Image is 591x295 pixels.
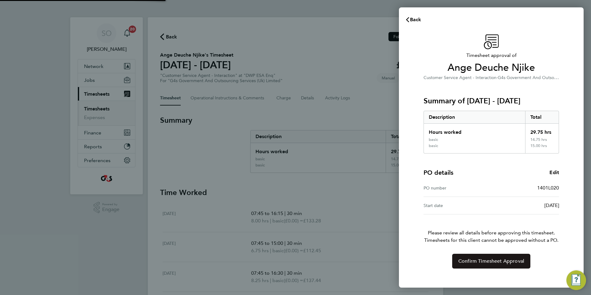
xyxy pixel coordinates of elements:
[491,202,559,209] div: [DATE]
[429,143,438,148] div: basic
[566,270,586,290] button: Engage Resource Center
[458,258,524,264] span: Confirm Timesheet Approval
[549,169,559,176] a: Edit
[424,111,525,123] div: Description
[424,111,559,153] div: Summary of 18 - 24 Aug 2025
[424,75,497,80] span: Customer Service Agent - Interaction
[399,14,428,26] button: Back
[525,111,559,123] div: Total
[525,137,559,143] div: 14.75 hrs
[424,124,525,137] div: Hours worked
[416,237,566,244] span: Timesheets for this client cannot be approved without a PO.
[424,184,491,192] div: PO number
[452,254,530,269] button: Confirm Timesheet Approval
[424,168,453,177] h4: PO details
[424,62,559,74] span: Ange Deuche Njike
[424,96,559,106] h3: Summary of [DATE] - [DATE]
[525,124,559,137] div: 29.75 hrs
[497,75,498,80] span: ·
[549,169,559,175] span: Edit
[424,52,559,59] span: Timesheet approval of
[537,185,559,191] span: 1401L020
[416,214,566,244] p: Please review all details before approving this timesheet.
[410,17,421,22] span: Back
[525,143,559,153] div: 15.00 hrs
[424,202,491,209] div: Start date
[429,137,438,142] div: basic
